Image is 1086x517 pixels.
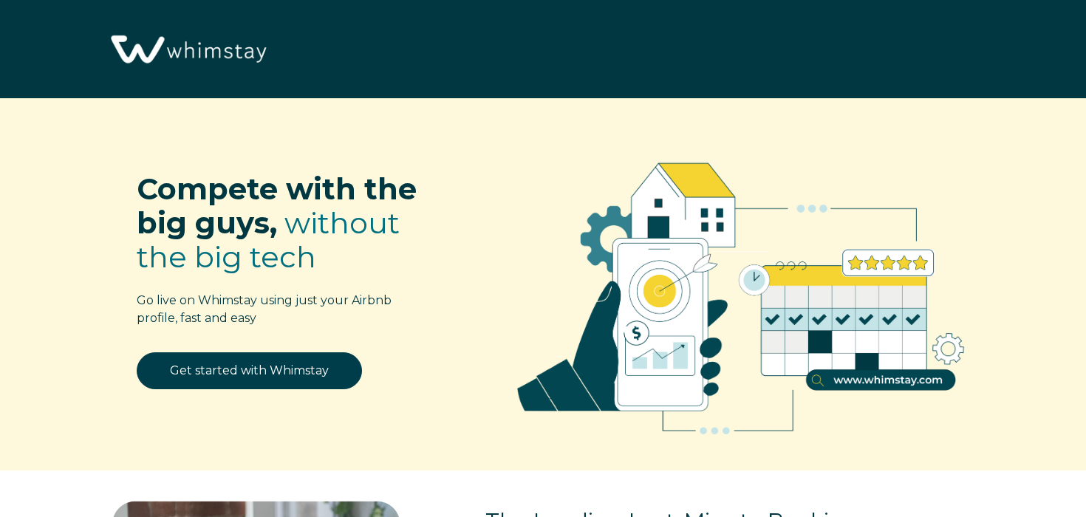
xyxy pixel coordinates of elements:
span: Go live on Whimstay using just your Airbnb profile, fast and easy [137,293,392,325]
img: RBO Ilustrations-02 [481,120,1001,462]
span: Compete with the big guys, [137,171,417,241]
span: without the big tech [137,205,400,275]
img: Whimstay Logo-02 1 [103,7,271,93]
a: Get started with Whimstay [137,352,362,389]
